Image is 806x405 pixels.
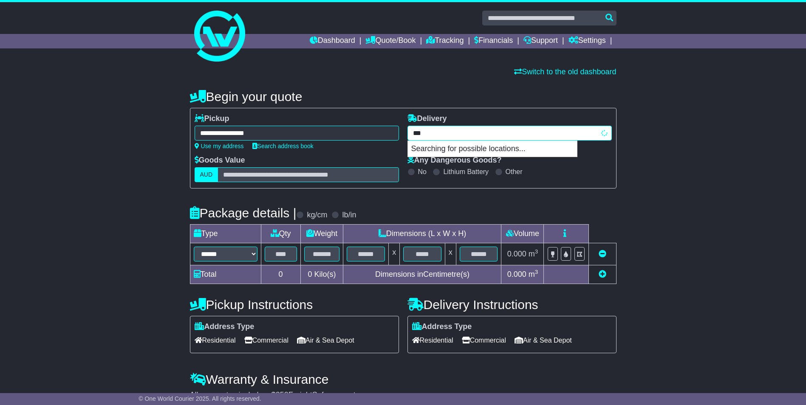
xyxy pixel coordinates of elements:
[462,334,506,347] span: Commercial
[506,168,523,176] label: Other
[190,265,261,284] td: Total
[529,270,538,278] span: m
[412,322,472,332] label: Address Type
[507,270,526,278] span: 0.000
[190,206,297,220] h4: Package details |
[529,250,538,258] span: m
[407,156,502,165] label: Any Dangerous Goods?
[297,334,354,347] span: Air & Sea Depot
[139,395,261,402] span: © One World Courier 2025. All rights reserved.
[568,34,606,48] a: Settings
[195,334,236,347] span: Residential
[195,167,218,182] label: AUD
[389,243,400,265] td: x
[599,270,606,278] a: Add new item
[514,67,616,76] a: Switch to the old dashboard
[300,225,343,243] td: Weight
[535,248,538,255] sup: 3
[407,298,617,312] h4: Delivery Instructions
[252,143,314,149] a: Search address book
[343,225,501,243] td: Dimensions (L x W x H)
[474,34,513,48] a: Financials
[195,143,244,149] a: Use my address
[445,243,456,265] td: x
[261,265,300,284] td: 0
[195,322,255,332] label: Address Type
[195,114,229,124] label: Pickup
[276,391,288,399] span: 250
[190,391,617,400] div: All our quotes include a $ FreightSafe warranty.
[507,250,526,258] span: 0.000
[261,225,300,243] td: Qty
[535,269,538,275] sup: 3
[443,168,489,176] label: Lithium Battery
[190,90,617,104] h4: Begin your quote
[308,270,312,278] span: 0
[365,34,416,48] a: Quote/Book
[300,265,343,284] td: Kilo(s)
[190,298,399,312] h4: Pickup Instructions
[343,265,501,284] td: Dimensions in Centimetre(s)
[599,250,606,258] a: Remove this item
[501,225,544,243] td: Volume
[190,372,617,386] h4: Warranty & Insurance
[310,34,355,48] a: Dashboard
[307,211,327,220] label: kg/cm
[244,334,288,347] span: Commercial
[412,334,453,347] span: Residential
[407,126,612,141] typeahead: Please provide city
[408,141,577,157] p: Searching for possible locations...
[195,156,245,165] label: Goods Value
[515,334,572,347] span: Air & Sea Depot
[426,34,464,48] a: Tracking
[418,168,427,176] label: No
[407,114,447,124] label: Delivery
[342,211,356,220] label: lb/in
[523,34,558,48] a: Support
[190,225,261,243] td: Type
